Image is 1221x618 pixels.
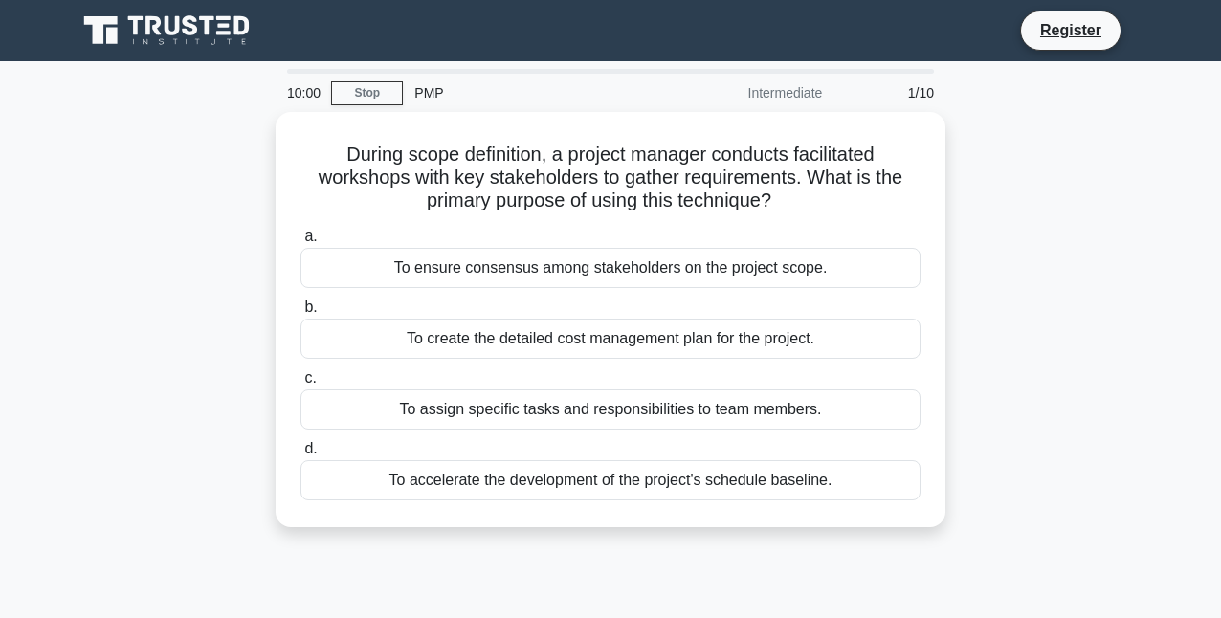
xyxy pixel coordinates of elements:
[304,440,317,456] span: d.
[304,228,317,244] span: a.
[833,74,945,112] div: 1/10
[300,460,921,500] div: To accelerate the development of the project's schedule baseline.
[331,81,403,105] a: Stop
[304,369,316,386] span: c.
[300,389,921,430] div: To assign specific tasks and responsibilities to team members.
[276,74,331,112] div: 10:00
[1029,18,1113,42] a: Register
[300,248,921,288] div: To ensure consensus among stakeholders on the project scope.
[666,74,833,112] div: Intermediate
[300,319,921,359] div: To create the detailed cost management plan for the project.
[403,74,666,112] div: PMP
[304,298,317,315] span: b.
[299,143,922,213] h5: During scope definition, a project manager conducts facilitated workshops with key stakeholders t...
